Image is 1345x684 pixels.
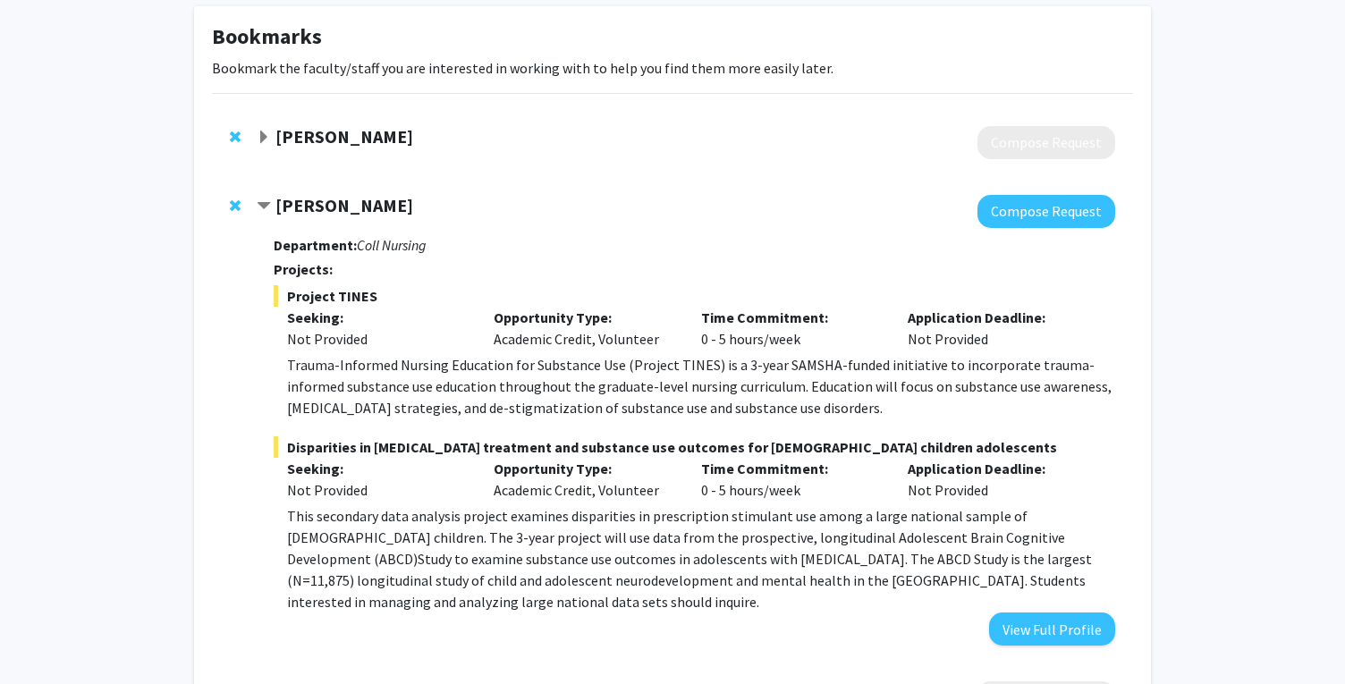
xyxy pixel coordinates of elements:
[908,307,1088,328] p: Application Deadline:
[287,328,468,350] div: Not Provided
[287,307,468,328] p: Seeking:
[701,307,882,328] p: Time Commitment:
[257,131,271,145] span: Expand Megan Reed Bookmark
[894,458,1102,501] div: Not Provided
[274,260,333,278] strong: Projects:
[275,194,413,216] strong: [PERSON_NAME]
[688,458,895,501] div: 0 - 5 hours/week
[13,604,76,671] iframe: Chat
[287,354,1115,418] p: Trauma-Informed Nursing Education for Substance Use (Project TINES) is a 3-year SAMSHA-funded ini...
[212,24,1133,50] h1: Bookmarks
[274,236,357,254] strong: Department:
[287,458,468,479] p: Seeking:
[977,126,1115,159] button: Compose Request to Megan Reed
[894,307,1102,350] div: Not Provided
[977,195,1115,228] button: Compose Request to Jennie Ryan
[701,458,882,479] p: Time Commitment:
[212,57,1133,79] p: Bookmark the faculty/staff you are interested in working with to help you find them more easily l...
[688,307,895,350] div: 0 - 5 hours/week
[480,307,688,350] div: Academic Credit, Volunteer
[274,436,1115,458] span: Disparities in [MEDICAL_DATA] treatment and substance use outcomes for [DEMOGRAPHIC_DATA] childre...
[908,458,1088,479] p: Application Deadline:
[230,130,241,144] span: Remove Megan Reed from bookmarks
[480,458,688,501] div: Academic Credit, Volunteer
[494,307,674,328] p: Opportunity Type:
[494,458,674,479] p: Opportunity Type:
[287,505,1115,612] p: This secondary data analysis project examines disparities in prescription stimulant use among a l...
[287,479,468,501] div: Not Provided
[257,199,271,214] span: Contract Jennie Ryan Bookmark
[230,198,241,213] span: Remove Jennie Ryan from bookmarks
[274,285,1115,307] span: Project TINES
[275,125,413,148] strong: [PERSON_NAME]
[989,612,1115,646] button: View Full Profile
[357,236,427,254] i: Coll Nursing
